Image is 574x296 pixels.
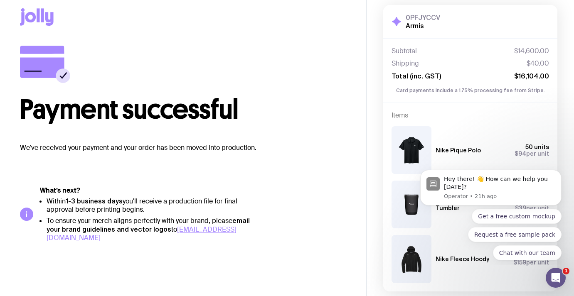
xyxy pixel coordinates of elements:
span: 1 [563,268,569,274]
a: [EMAIL_ADDRESS][DOMAIN_NAME] [47,225,236,242]
h2: Armis [406,22,440,30]
p: We’ve received your payment and your order has been moved into production. [20,143,346,153]
strong: email your brand guidelines and vector logos [47,217,250,233]
h3: 0PFJYCCV [406,13,440,22]
iframe: Intercom live chat [546,268,566,288]
span: Subtotal [392,47,417,55]
span: 50 units [525,144,549,150]
h5: What’s next? [40,186,259,195]
span: $94 [515,150,526,157]
span: per unit [515,150,549,157]
iframe: Intercom notifications message [408,162,574,265]
li: To ensure your merch aligns perfectly with your brand, please to [47,216,259,242]
span: $14,600.00 [514,47,549,55]
span: Shipping [392,59,419,68]
li: Within you'll receive a production file for final approval before printing begins. [47,197,259,214]
h4: Items [392,111,549,120]
strong: 1-3 business days [66,197,123,205]
span: $40.00 [527,59,549,68]
h1: Payment successful [20,96,346,123]
p: Card payments include a 1.75% processing fee from Stripe. [392,87,549,94]
span: $16,104.00 [514,72,549,80]
span: Total (inc. GST) [392,72,441,80]
h3: Nike Pique Polo [436,147,481,154]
